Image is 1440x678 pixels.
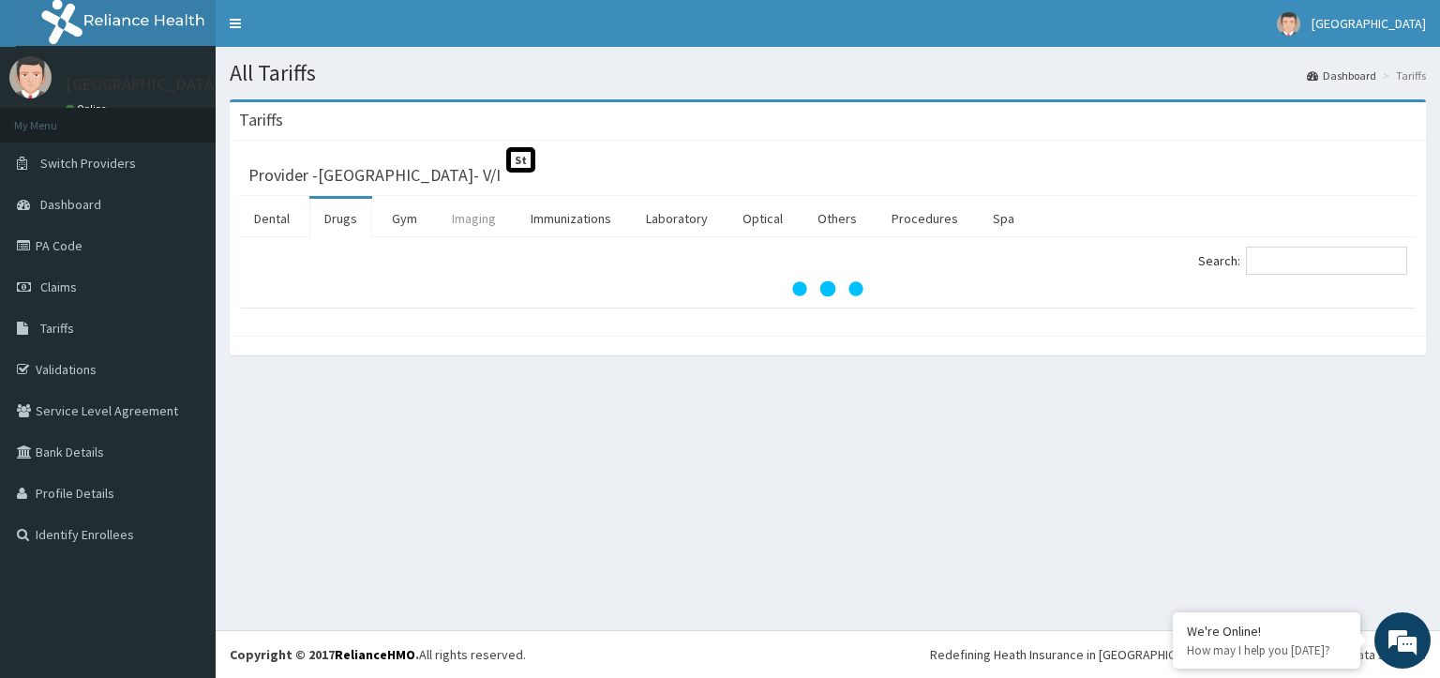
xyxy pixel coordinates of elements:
[377,199,432,238] a: Gym
[930,645,1426,664] div: Redefining Heath Insurance in [GEOGRAPHIC_DATA] using Telemedicine and Data Science!
[248,167,501,184] h3: Provider - [GEOGRAPHIC_DATA]- V/I
[978,199,1029,238] a: Spa
[1187,642,1346,658] p: How may I help you today?
[802,199,872,238] a: Others
[1246,247,1407,275] input: Search:
[631,199,723,238] a: Laboratory
[40,196,101,213] span: Dashboard
[727,199,798,238] a: Optical
[40,279,77,295] span: Claims
[216,630,1440,678] footer: All rights reserved.
[790,251,865,326] svg: audio-loading
[66,76,220,93] p: [GEOGRAPHIC_DATA]
[40,155,136,172] span: Switch Providers
[437,199,511,238] a: Imaging
[239,112,283,128] h3: Tariffs
[66,102,111,115] a: Online
[1198,247,1407,275] label: Search:
[1187,623,1346,640] div: We're Online!
[1307,68,1376,83] a: Dashboard
[1312,15,1426,32] span: [GEOGRAPHIC_DATA]
[1277,12,1300,36] img: User Image
[9,56,52,98] img: User Image
[230,646,419,663] strong: Copyright © 2017 .
[335,646,415,663] a: RelianceHMO
[309,199,372,238] a: Drugs
[239,199,305,238] a: Dental
[40,320,74,337] span: Tariffs
[230,61,1426,85] h1: All Tariffs
[1378,68,1426,83] li: Tariffs
[877,199,973,238] a: Procedures
[516,199,626,238] a: Immunizations
[506,147,535,173] span: St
